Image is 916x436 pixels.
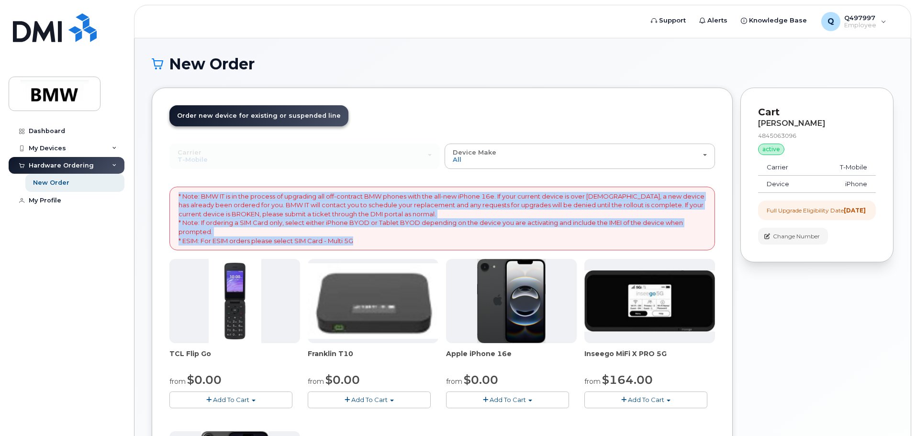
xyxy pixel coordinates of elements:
[628,396,664,403] span: Add To Cart
[308,349,438,368] div: Franklin T10
[844,207,866,214] strong: [DATE]
[169,377,186,386] small: from
[584,377,601,386] small: from
[308,377,324,386] small: from
[169,391,292,408] button: Add To Cart
[758,159,814,176] td: Carrier
[187,373,222,387] span: $0.00
[453,148,496,156] span: Device Make
[169,349,300,368] div: TCL Flip Go
[758,132,876,140] div: 4845063096
[446,377,462,386] small: from
[152,56,894,72] h1: New Order
[758,176,814,193] td: Device
[209,259,261,343] img: TCL_FLIP_MODE.jpg
[602,373,653,387] span: $164.00
[490,396,526,403] span: Add To Cart
[584,349,715,368] div: Inseego MiFi X PRO 5G
[308,263,438,339] img: t10.jpg
[179,192,706,245] p: * Note: BMW IT is in the process of upgrading all off-contract BMW phones with the all-new iPhone...
[477,259,546,343] img: iphone16e.png
[814,176,876,193] td: iPhone
[213,396,249,403] span: Add To Cart
[814,159,876,176] td: T-Mobile
[758,144,784,155] div: active
[351,396,388,403] span: Add To Cart
[874,394,909,429] iframe: Messenger Launcher
[758,105,876,119] p: Cart
[177,112,341,119] span: Order new device for existing or suspended line
[446,391,569,408] button: Add To Cart
[464,373,498,387] span: $0.00
[584,270,715,332] img: cut_small_inseego_5G.jpg
[453,156,461,163] span: All
[758,119,876,128] div: [PERSON_NAME]
[773,232,820,241] span: Change Number
[445,144,715,168] button: Device Make All
[758,228,828,245] button: Change Number
[308,391,431,408] button: Add To Cart
[325,373,360,387] span: $0.00
[767,206,866,214] div: Full Upgrade Eligibility Date
[446,349,577,368] div: Apple iPhone 16e
[584,391,707,408] button: Add To Cart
